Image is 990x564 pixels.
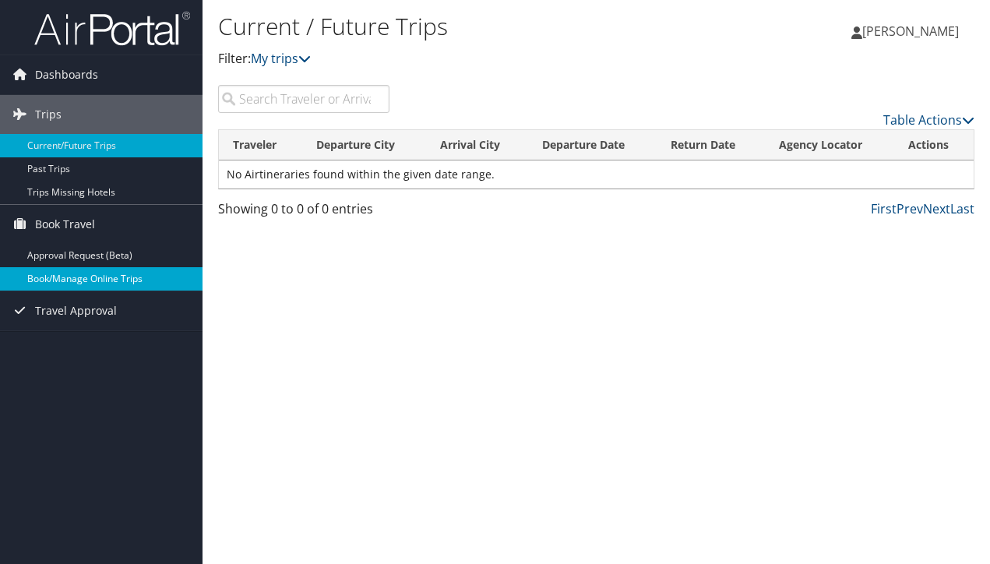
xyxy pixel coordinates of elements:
a: Table Actions [883,111,974,129]
th: Departure City: activate to sort column ascending [302,130,426,160]
a: My trips [251,50,311,67]
a: First [871,200,897,217]
th: Agency Locator: activate to sort column ascending [765,130,894,160]
a: [PERSON_NAME] [851,8,974,55]
span: Book Travel [35,205,95,244]
h1: Current / Future Trips [218,10,722,43]
a: Next [923,200,950,217]
th: Traveler: activate to sort column ascending [219,130,302,160]
input: Search Traveler or Arrival City [218,85,389,113]
div: Showing 0 to 0 of 0 entries [218,199,389,226]
th: Actions [894,130,974,160]
a: Last [950,200,974,217]
p: Filter: [218,49,722,69]
span: [PERSON_NAME] [862,23,959,40]
a: Prev [897,200,923,217]
img: airportal-logo.png [34,10,190,47]
span: Trips [35,95,62,134]
span: Travel Approval [35,291,117,330]
td: No Airtineraries found within the given date range. [219,160,974,189]
th: Return Date: activate to sort column ascending [657,130,764,160]
th: Arrival City: activate to sort column ascending [426,130,528,160]
th: Departure Date: activate to sort column descending [528,130,657,160]
span: Dashboards [35,55,98,94]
